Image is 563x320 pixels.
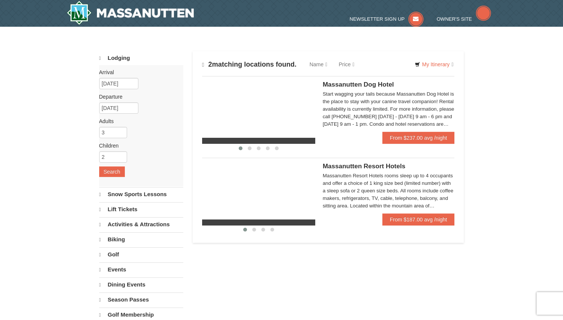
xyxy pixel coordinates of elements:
a: Lodging [99,51,183,65]
span: Massanutten Dog Hotel [323,81,394,88]
a: Activities & Attractions [99,217,183,232]
div: Start wagging your tails because Massanutten Dog Hotel is the place to stay with your canine trav... [323,90,455,128]
a: Biking [99,232,183,247]
label: Departure [99,93,178,101]
a: Events [99,262,183,277]
a: Name [304,57,333,72]
img: Massanutten Resort Logo [67,1,194,25]
a: From $237.00 avg /night [382,132,455,144]
a: Massanutten Resort [67,1,194,25]
a: My Itinerary [410,59,458,70]
span: Massanutten Resort Hotels [323,163,405,170]
a: Owner's Site [437,16,491,22]
a: Price [333,57,360,72]
label: Arrival [99,69,178,76]
a: Snow Sports Lessons [99,187,183,201]
a: From $187.00 avg /night [382,213,455,226]
a: Dining Events [99,277,183,292]
label: Adults [99,117,178,125]
a: Season Passes [99,293,183,307]
a: Lift Tickets [99,202,183,216]
a: Newsletter Sign Up [350,16,423,22]
button: Search [99,166,125,177]
label: Children [99,142,178,149]
a: Golf [99,247,183,262]
span: Newsletter Sign Up [350,16,405,22]
span: Owner's Site [437,16,472,22]
div: Massanutten Resort Hotels rooms sleep up to 4 occupants and offer a choice of 1 king size bed (li... [323,172,455,210]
